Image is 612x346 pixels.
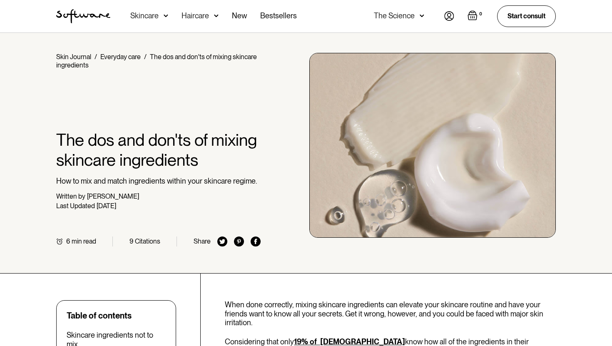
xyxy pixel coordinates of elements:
div: Last Updated [56,202,95,210]
a: Open empty cart [468,10,484,22]
p: How to mix and match ingredients within your skincare regime. [56,177,261,186]
div: The dos and don'ts of mixing skincare ingredients [56,53,257,69]
div: Share [194,237,211,245]
a: home [56,9,110,23]
img: pinterest icon [234,236,244,246]
div: The Science [374,12,415,20]
div: Haircare [182,12,209,20]
div: 9 [129,237,133,245]
div: Citations [135,237,160,245]
div: Table of contents [67,311,132,321]
div: Written by [56,192,85,200]
div: 6 [66,237,70,245]
div: Skincare [130,12,159,20]
img: arrow down [164,12,168,20]
img: Software Logo [56,9,110,23]
img: twitter icon [217,236,227,246]
div: / [95,53,97,61]
div: 0 [478,10,484,18]
div: min read [72,237,96,245]
div: [PERSON_NAME] [87,192,139,200]
div: / [144,53,147,61]
a: Start consult [497,5,556,27]
div: [DATE] [97,202,116,210]
img: arrow down [214,12,219,20]
a: 19% of [DEMOGRAPHIC_DATA] [294,337,405,346]
p: When done correctly, mixing skincare ingredients can elevate your skincare routine and have your ... [225,300,556,327]
img: facebook icon [251,236,261,246]
img: arrow down [420,12,424,20]
h1: The dos and don'ts of mixing skincare ingredients [56,130,261,170]
a: Everyday care [100,53,141,61]
a: Skin Journal [56,53,91,61]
